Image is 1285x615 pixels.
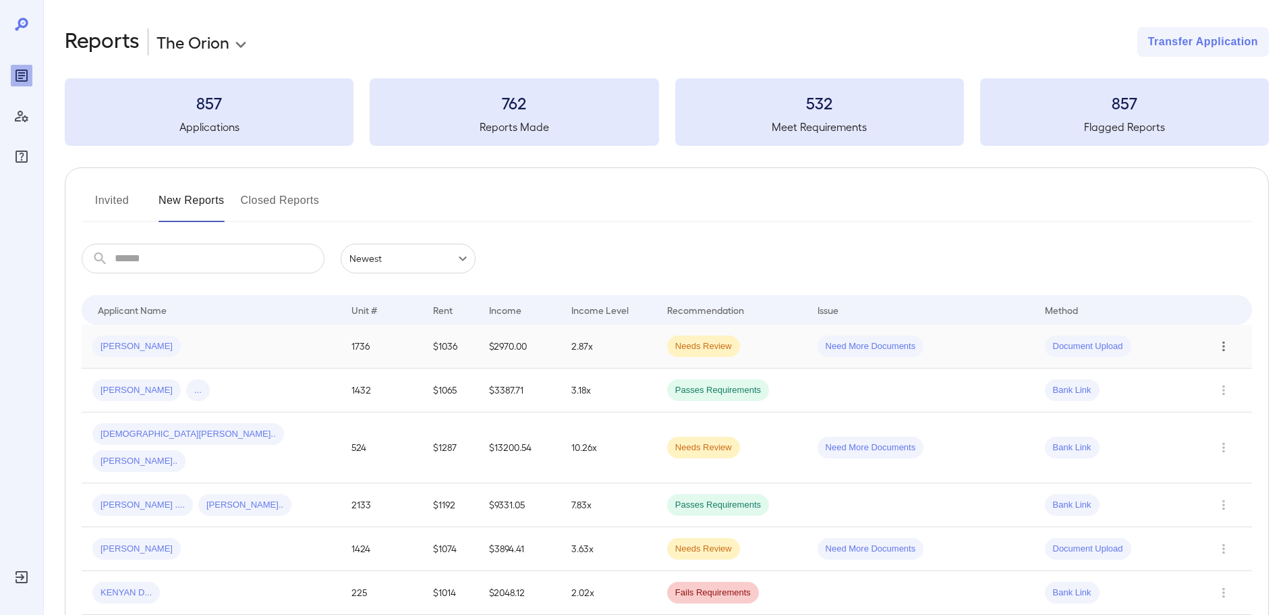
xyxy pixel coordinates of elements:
div: FAQ [11,146,32,167]
div: Rent [433,302,455,318]
span: [DEMOGRAPHIC_DATA][PERSON_NAME].. [92,428,284,441]
td: $1074 [422,527,478,571]
div: Applicant Name [98,302,167,318]
button: Row Actions [1213,582,1234,604]
span: ... [186,384,210,397]
span: [PERSON_NAME].. [92,455,185,468]
span: Need More Documents [818,442,924,454]
h5: Applications [65,119,353,135]
div: Unit # [351,302,377,318]
h5: Meet Requirements [675,119,964,135]
td: $13200.54 [478,412,561,483]
td: $2048.12 [478,571,561,615]
h5: Flagged Reports [980,119,1269,135]
p: The Orion [156,31,229,53]
span: [PERSON_NAME] [92,543,181,556]
div: Manage Users [11,105,32,127]
td: 7.83x [561,483,656,527]
td: $2970.00 [478,325,561,369]
td: 3.63x [561,527,656,571]
span: Fails Requirements [667,587,759,599]
td: 3.18x [561,369,656,412]
span: Passes Requirements [667,499,769,512]
span: Passes Requirements [667,384,769,397]
td: 524 [341,412,423,483]
td: $1192 [422,483,478,527]
div: Recommendation [667,302,744,318]
button: Row Actions [1213,494,1234,516]
h3: 857 [980,92,1269,113]
button: Row Actions [1213,437,1234,458]
td: $3387.71 [478,369,561,412]
td: 2133 [341,483,423,527]
div: Log Out [11,566,32,588]
button: Transfer Application [1137,27,1269,57]
span: Bank Link [1045,384,1100,397]
button: Row Actions [1213,538,1234,560]
td: $3894.41 [478,527,561,571]
td: 225 [341,571,423,615]
td: 1424 [341,527,423,571]
button: Row Actions [1213,379,1234,401]
button: Invited [82,190,142,222]
span: [PERSON_NAME] [92,340,181,353]
td: 10.26x [561,412,656,483]
button: New Reports [159,190,225,222]
td: $1036 [422,325,478,369]
span: KENYAN D... [92,587,160,599]
td: 1736 [341,325,423,369]
div: Issue [818,302,839,318]
h3: 532 [675,92,964,113]
td: $1065 [422,369,478,412]
span: [PERSON_NAME] .... [92,499,193,512]
button: Closed Reports [241,190,320,222]
td: 2.87x [561,325,656,369]
h3: 762 [370,92,658,113]
summary: 857Applications762Reports Made532Meet Requirements857Flagged Reports [65,78,1269,146]
div: Method [1045,302,1078,318]
h2: Reports [65,27,140,57]
span: Needs Review [667,340,740,353]
span: Need More Documents [818,543,924,556]
button: Row Actions [1213,336,1234,357]
td: $9331.05 [478,483,561,527]
td: 2.02x [561,571,656,615]
span: Need More Documents [818,340,924,353]
div: Income Level [571,302,629,318]
h5: Reports Made [370,119,658,135]
span: Needs Review [667,543,740,556]
span: [PERSON_NAME] [92,384,181,397]
span: Needs Review [667,442,740,454]
span: [PERSON_NAME].. [198,499,291,512]
span: Document Upload [1045,340,1131,353]
td: $1287 [422,412,478,483]
h3: 857 [65,92,353,113]
div: Income [489,302,521,318]
td: 1432 [341,369,423,412]
span: Document Upload [1045,543,1131,556]
div: Newest [341,244,476,273]
td: $1014 [422,571,478,615]
span: Bank Link [1045,587,1100,599]
span: Bank Link [1045,442,1100,454]
div: Reports [11,65,32,86]
span: Bank Link [1045,499,1100,512]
